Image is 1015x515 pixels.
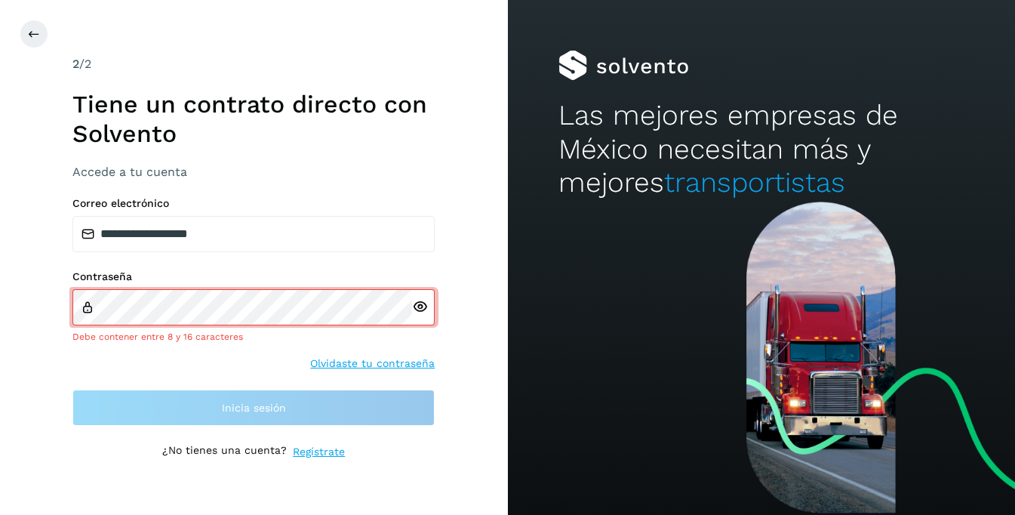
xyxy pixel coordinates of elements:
[222,402,286,413] span: Inicia sesión
[72,55,435,73] div: /2
[293,444,345,460] a: Regístrate
[310,356,435,372] a: Olvidaste tu contraseña
[162,444,287,460] p: ¿No tienes una cuenta?
[72,90,435,148] h1: Tiene un contrato directo con Solvento
[72,57,79,71] span: 2
[72,165,435,179] h3: Accede a tu cuenta
[664,166,845,199] span: transportistas
[72,390,435,426] button: Inicia sesión
[558,99,964,199] h2: Las mejores empresas de México necesitan más y mejores
[72,270,435,283] label: Contraseña
[72,330,435,344] div: Debe contener entre 8 y 16 caracteres
[72,197,435,210] label: Correo electrónico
